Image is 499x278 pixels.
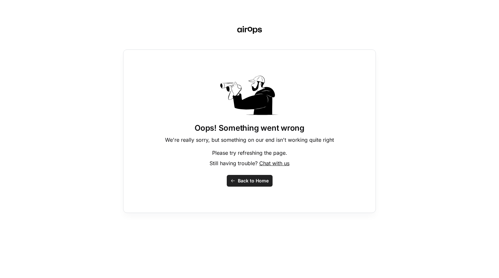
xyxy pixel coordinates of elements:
[210,159,289,167] p: Still having trouble?
[259,160,289,166] span: Chat with us
[238,178,269,184] span: Back to Home
[165,136,334,144] p: We're really sorry, but something on our end isn't working quite right
[195,123,304,133] h1: Oops! Something went wrong
[227,175,273,187] button: Back to Home
[212,149,287,157] p: Please try refreshing the page.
